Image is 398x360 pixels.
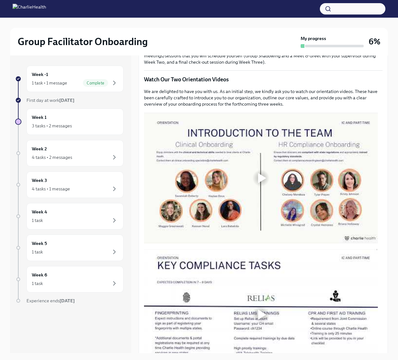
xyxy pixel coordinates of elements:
span: Experience ends [26,298,75,304]
a: Week -11 task • 1 messageComplete [15,66,124,92]
h6: Week -1 [32,71,48,78]
strong: My progress [301,35,326,42]
h6: Week 1 [32,114,47,121]
div: 3 tasks • 2 messages [32,123,72,129]
a: Week 13 tasks • 2 messages [15,108,124,135]
a: First day at work[DATE] [15,97,124,103]
strong: [DATE] [59,97,74,103]
h6: Week 3 [32,177,47,184]
div: 4 tasks • 1 message [32,186,70,192]
a: Week 61 task [15,266,124,293]
div: 4 tasks • 2 messages [32,154,72,160]
a: Week 34 tasks • 1 message [15,171,124,198]
p: We are delighted to have you with us. As an initial step, we kindly ask you to watch our orientat... [144,88,383,107]
h2: Group Facilitator Onboarding [18,35,148,48]
a: Week 24 tasks • 2 messages [15,140,124,166]
h6: Week 4 [32,208,47,215]
p: Watch Our Two Orientation Videos [144,76,383,83]
img: CharlieHealth [13,4,46,14]
div: 1 task • 1 message [32,80,67,86]
span: Complete [83,81,108,85]
h6: Week 2 [32,145,47,152]
span: First day at work [26,97,74,103]
strong: [DATE] [60,298,75,304]
h3: 6% [369,36,380,47]
h6: Week 5 [32,240,47,247]
div: 1 task [32,280,43,287]
h6: Week 6 [32,271,47,278]
p: Please note: Most of onboarding is self-paced, and can be done on your own time with the exceptio... [144,46,383,65]
a: Week 41 task [15,203,124,229]
a: Week 51 task [15,235,124,261]
div: 1 task [32,249,43,255]
div: 1 task [32,217,43,224]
